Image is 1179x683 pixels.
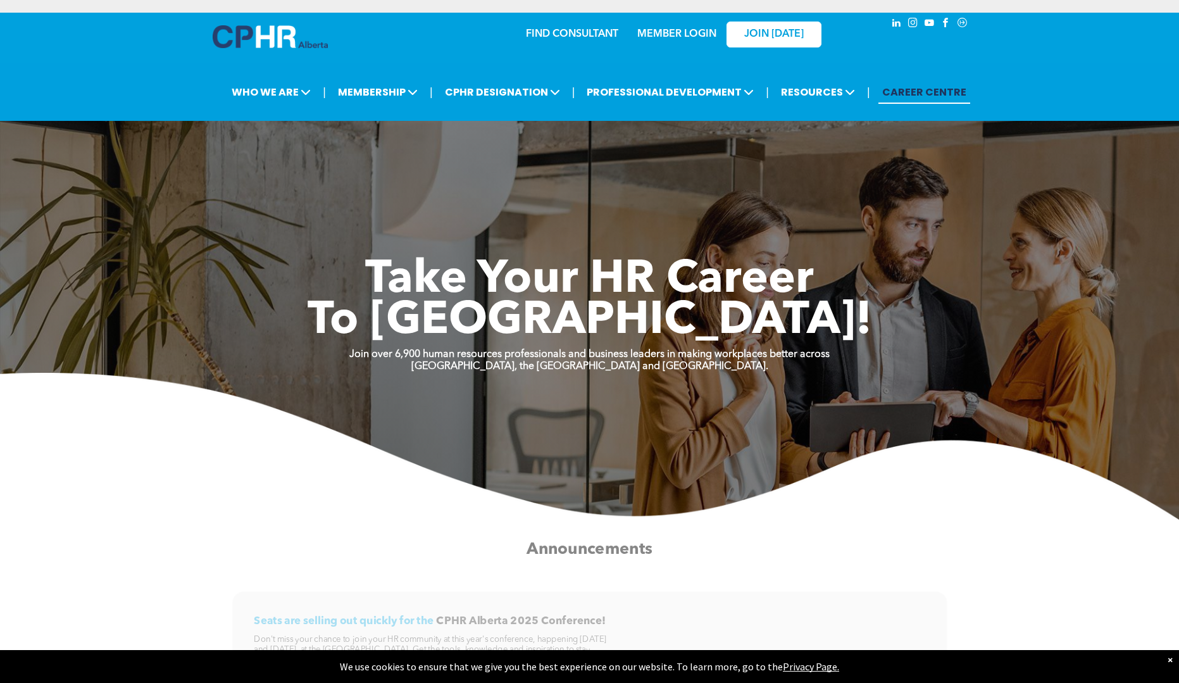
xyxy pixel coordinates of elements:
[213,25,328,48] img: A blue and white logo for cp alberta
[254,616,434,627] span: Seats are selling out quickly for the
[766,79,769,105] li: |
[744,28,804,41] span: JOIN [DATE]
[867,79,870,105] li: |
[906,16,920,33] a: instagram
[727,22,821,47] a: JOIN [DATE]
[923,16,937,33] a: youtube
[1168,653,1173,666] div: Dismiss notification
[526,29,618,39] a: FIND CONSULTANT
[441,80,564,104] span: CPHR DESIGNATION
[956,16,970,33] a: Social network
[308,299,872,344] span: To [GEOGRAPHIC_DATA]!
[777,80,859,104] span: RESOURCES
[637,29,716,39] a: MEMBER LOGIN
[334,80,421,104] span: MEMBERSHIP
[430,79,433,105] li: |
[365,258,814,303] span: Take Your HR Career
[572,79,575,105] li: |
[228,80,315,104] span: WHO WE ARE
[583,80,758,104] span: PROFESSIONAL DEVELOPMENT
[783,660,839,673] a: Privacy Page.
[939,16,953,33] a: facebook
[436,616,605,627] span: CPHR Alberta 2025 Conference!
[527,542,652,558] span: Announcements
[890,16,904,33] a: linkedin
[349,349,830,360] strong: Join over 6,900 human resources professionals and business leaders in making workplaces better ac...
[323,79,326,105] li: |
[254,636,606,664] span: Don't miss your chance to join your HR community at this year's conference, happening [DATE] and ...
[411,361,768,372] strong: [GEOGRAPHIC_DATA], the [GEOGRAPHIC_DATA] and [GEOGRAPHIC_DATA].
[878,80,970,104] a: CAREER CENTRE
